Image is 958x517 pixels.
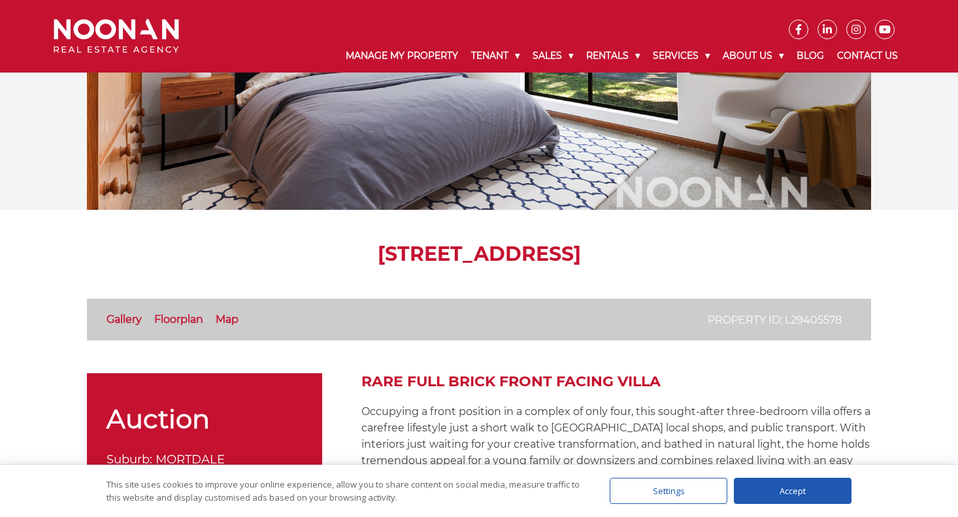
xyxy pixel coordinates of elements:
h2: Rare Full Brick Front Facing Villa [361,373,871,390]
a: Services [646,39,716,73]
a: Sales [526,39,580,73]
a: About Us [716,39,790,73]
span: Auction [107,403,210,435]
div: Accept [734,478,851,504]
a: Tenant [465,39,526,73]
a: Manage My Property [339,39,465,73]
div: Settings [610,478,727,504]
span: MORTDALE [156,452,225,467]
a: Rentals [580,39,646,73]
div: This site uses cookies to improve your online experience, allow you to share content on social me... [107,478,584,504]
a: Floorplan [154,313,203,325]
span: Suburb: [107,452,152,467]
a: Gallery [107,313,142,325]
h1: [STREET_ADDRESS] [87,242,871,266]
img: Noonan Real Estate Agency [54,19,179,54]
a: Contact Us [831,39,904,73]
p: Property ID: L29405578 [708,312,842,328]
a: Map [216,313,239,325]
a: Blog [790,39,831,73]
p: Occupying a front position in a complex of only four, this sought-after three-bedroom villa offer... [361,403,871,485]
